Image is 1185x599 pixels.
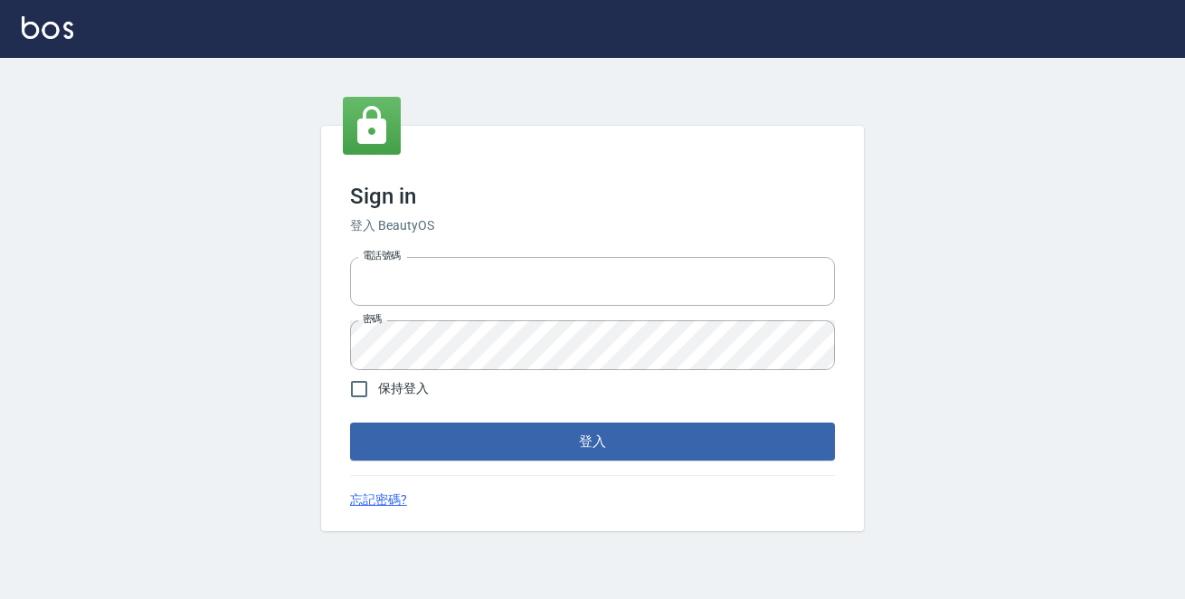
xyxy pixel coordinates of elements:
h6: 登入 BeautyOS [350,216,835,235]
label: 密碼 [363,312,382,326]
h3: Sign in [350,184,835,209]
label: 電話號碼 [363,249,401,262]
button: 登入 [350,423,835,461]
img: Logo [22,16,73,39]
span: 保持登入 [378,379,429,398]
a: 忘記密碼? [350,490,407,509]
